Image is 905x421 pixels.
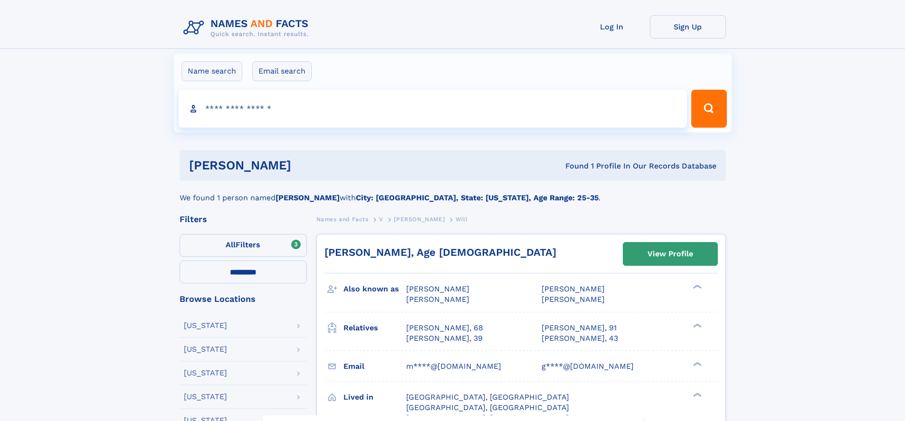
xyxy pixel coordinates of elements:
[406,333,483,344] a: [PERSON_NAME], 39
[691,284,702,290] div: ❯
[343,281,406,297] h3: Also known as
[379,213,383,225] a: V
[394,213,445,225] a: [PERSON_NAME]
[623,243,717,265] a: View Profile
[181,61,242,81] label: Name search
[542,333,618,344] a: [PERSON_NAME], 43
[574,15,650,38] a: Log In
[276,193,340,202] b: [PERSON_NAME]
[184,369,227,377] div: [US_STATE]
[324,246,556,258] a: [PERSON_NAME], Age [DEMOGRAPHIC_DATA]
[343,320,406,336] h3: Relatives
[406,323,483,333] a: [PERSON_NAME], 68
[180,234,307,257] label: Filters
[691,361,702,367] div: ❯
[180,181,726,204] div: We found 1 person named with .
[648,243,693,265] div: View Profile
[542,284,605,293] span: [PERSON_NAME]
[184,393,227,401] div: [US_STATE]
[180,15,316,41] img: Logo Names and Facts
[406,284,469,293] span: [PERSON_NAME]
[691,392,702,398] div: ❯
[394,216,445,223] span: [PERSON_NAME]
[691,90,726,128] button: Search Button
[428,161,716,171] div: Found 1 Profile In Our Records Database
[189,159,429,171] h1: [PERSON_NAME]
[456,216,467,223] span: Will
[179,90,687,128] input: search input
[316,213,369,225] a: Names and Facts
[406,403,569,412] span: [GEOGRAPHIC_DATA], [GEOGRAPHIC_DATA]
[406,393,569,402] span: [GEOGRAPHIC_DATA], [GEOGRAPHIC_DATA]
[252,61,312,81] label: Email search
[226,240,236,249] span: All
[343,358,406,374] h3: Email
[691,322,702,328] div: ❯
[184,346,227,353] div: [US_STATE]
[379,216,383,223] span: V
[343,389,406,405] h3: Lived in
[180,295,307,303] div: Browse Locations
[356,193,599,202] b: City: [GEOGRAPHIC_DATA], State: [US_STATE], Age Range: 25-35
[180,215,307,224] div: Filters
[406,295,469,304] span: [PERSON_NAME]
[542,295,605,304] span: [PERSON_NAME]
[184,322,227,329] div: [US_STATE]
[650,15,726,38] a: Sign Up
[542,323,617,333] a: [PERSON_NAME], 91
